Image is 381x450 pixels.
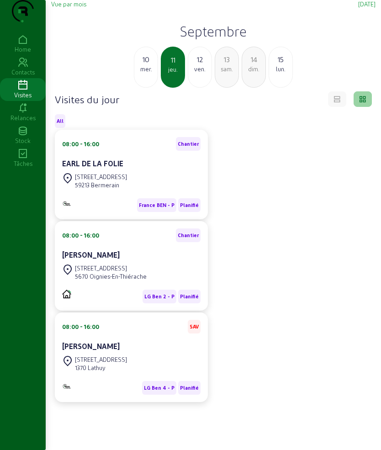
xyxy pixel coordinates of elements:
div: 14 [242,54,265,65]
div: lun. [269,65,292,73]
div: 08:00 - 16:00 [62,231,99,239]
span: Planifié [180,385,199,391]
div: 15 [269,54,292,65]
div: 08:00 - 16:00 [62,323,99,331]
div: 08:00 - 16:00 [62,140,99,148]
h4: Visites du jour [55,93,119,106]
span: All [57,118,63,124]
div: [STREET_ADDRESS] [75,173,127,181]
div: jeu. [162,65,184,74]
div: 11 [162,54,184,65]
div: 12 [188,54,212,65]
div: dim. [242,65,265,73]
span: LG Ben 2 - P [144,293,175,300]
img: B2B - PVELEC [62,201,71,206]
span: SAV [190,323,199,330]
div: 1370 Lathuy [75,364,127,372]
h2: Septembre [51,23,376,39]
cam-card-title: [PERSON_NAME] [62,342,120,350]
span: France BEN - P [139,202,175,208]
div: ven. [188,65,212,73]
span: [DATE] [358,0,376,7]
span: Chantier [178,141,199,147]
div: 10 [134,54,158,65]
div: 13 [215,54,238,65]
img: PVELEC [62,290,71,298]
span: Planifié [180,293,199,300]
cam-card-title: EARL DE LA FOLIE [62,159,123,168]
div: 59213 Bermerain [75,181,127,189]
div: [STREET_ADDRESS] [75,355,127,364]
span: Vue par mois [51,0,86,7]
div: 5670 Oignies-En-Thiérache [75,272,147,281]
cam-card-title: [PERSON_NAME] [62,250,120,259]
div: mer. [134,65,158,73]
div: sam. [215,65,238,73]
img: Monitoring et Maintenance [62,383,71,389]
div: [STREET_ADDRESS] [75,264,147,272]
span: Chantier [178,232,199,238]
span: Planifié [180,202,199,208]
span: LG Ben 4 - P [144,385,175,391]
